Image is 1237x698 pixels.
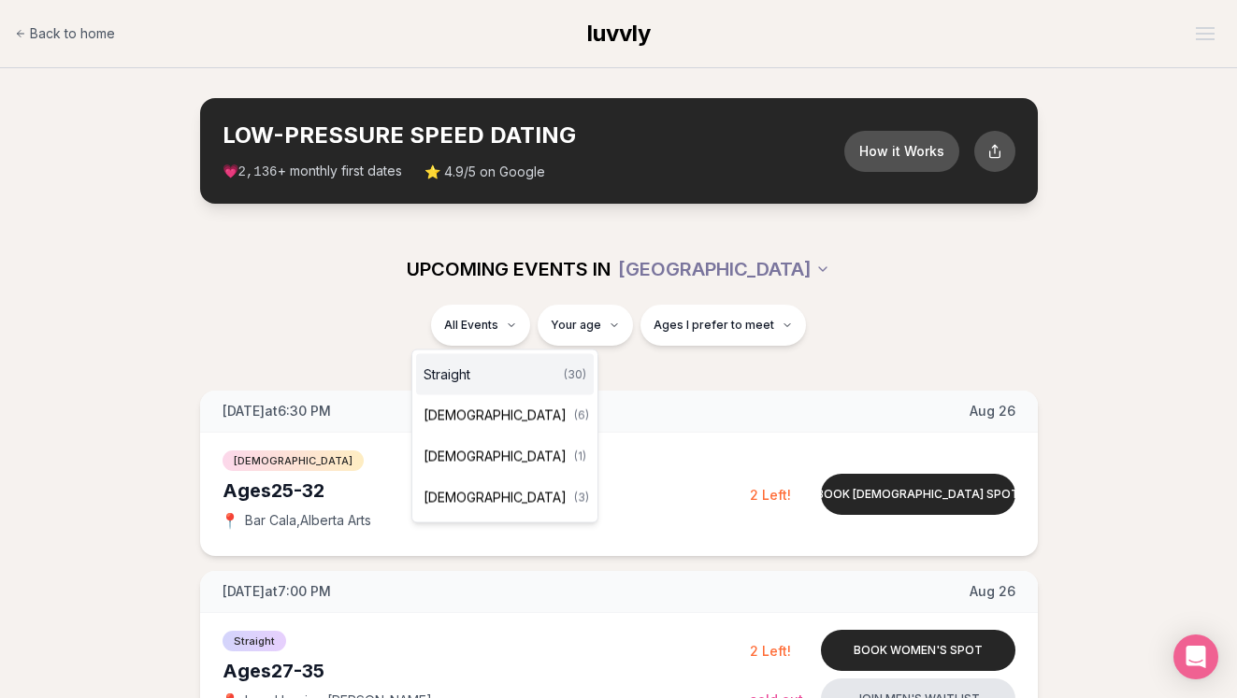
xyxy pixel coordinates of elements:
span: [DEMOGRAPHIC_DATA] [424,448,567,466]
span: ( 1 ) [574,449,586,464]
span: ( 30 ) [564,367,586,382]
span: ( 6 ) [574,408,589,423]
span: [DEMOGRAPHIC_DATA] [424,489,567,507]
span: ( 3 ) [574,491,589,506]
span: Straight [424,365,470,384]
span: [DEMOGRAPHIC_DATA] [424,406,567,425]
